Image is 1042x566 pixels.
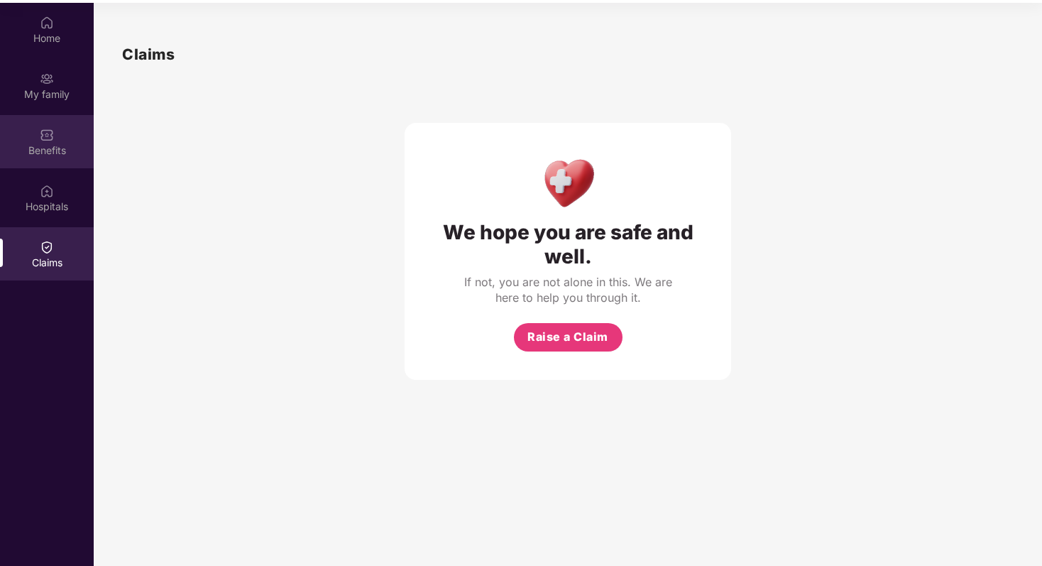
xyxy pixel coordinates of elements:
[461,274,674,305] div: If not, you are not alone in this. We are here to help you through it.
[433,220,703,268] div: We hope you are safe and well.
[527,328,608,346] span: Raise a Claim
[122,43,175,66] h1: Claims
[514,323,623,352] button: Raise a Claim
[40,128,54,142] img: svg+xml;base64,PHN2ZyBpZD0iQmVuZWZpdHMiIHhtbG5zPSJodHRwOi8vd3d3LnczLm9yZy8yMDAwL3N2ZyIgd2lkdGg9Ij...
[40,72,54,86] img: svg+xml;base64,PHN2ZyB3aWR0aD0iMjAiIGhlaWdodD0iMjAiIHZpZXdCb3g9IjAgMCAyMCAyMCIgZmlsbD0ibm9uZSIgeG...
[537,151,599,213] img: Health Care
[40,16,54,30] img: svg+xml;base64,PHN2ZyBpZD0iSG9tZSIgeG1sbnM9Imh0dHA6Ly93d3cudzMub3JnLzIwMDAvc3ZnIiB3aWR0aD0iMjAiIG...
[40,184,54,198] img: svg+xml;base64,PHN2ZyBpZD0iSG9zcGl0YWxzIiB4bWxucz0iaHR0cDovL3d3dy53My5vcmcvMjAwMC9zdmciIHdpZHRoPS...
[40,240,54,254] img: svg+xml;base64,PHN2ZyBpZD0iQ2xhaW0iIHhtbG5zPSJodHRwOi8vd3d3LnczLm9yZy8yMDAwL3N2ZyIgd2lkdGg9IjIwIi...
